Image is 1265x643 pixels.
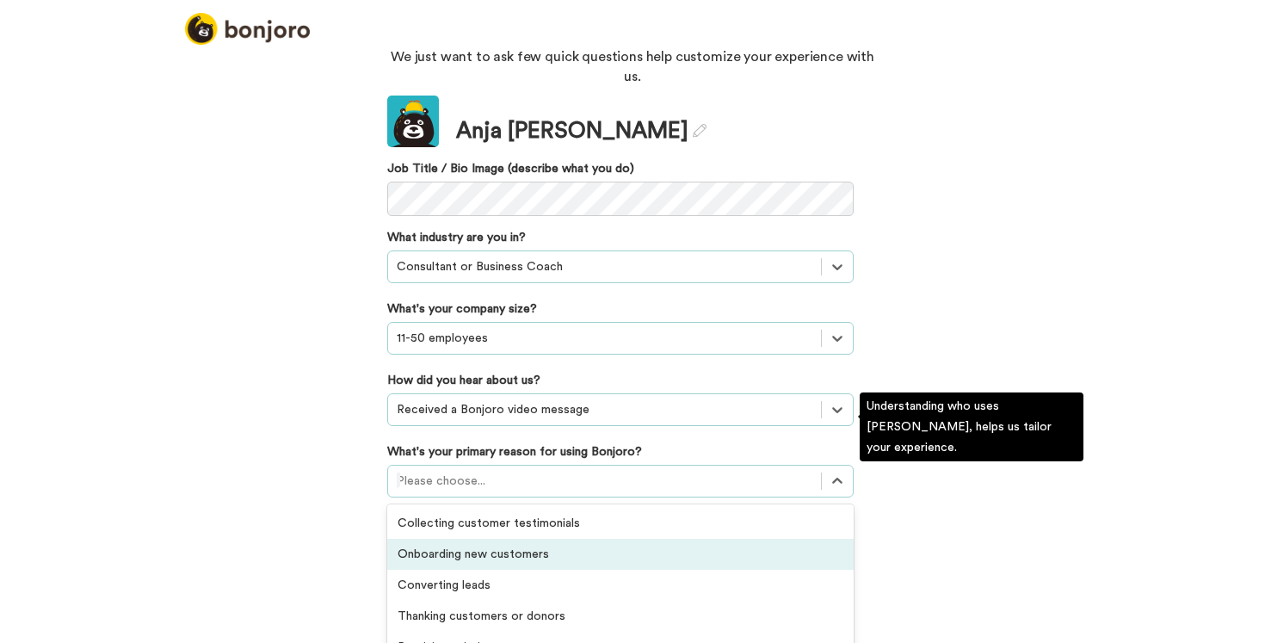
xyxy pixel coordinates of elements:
div: Thanking customers or donors [387,601,854,632]
label: What industry are you in? [387,229,526,246]
label: Job Title / Bio Image (describe what you do) [387,160,854,177]
div: Anja [PERSON_NAME] [456,115,707,147]
div: Collecting customer testimonials [387,508,854,539]
img: logo_full.png [185,13,310,45]
label: How did you hear about us? [387,372,540,389]
div: Understanding who uses [PERSON_NAME], helps us tailor your experience. [860,393,1083,461]
div: Onboarding new customers [387,539,854,570]
p: We just want to ask few quick questions help customize your experience with us. [387,47,878,87]
label: What's your company size? [387,300,537,318]
div: Converting leads [387,570,854,601]
label: What's your primary reason for using Bonjoro? [387,443,642,461]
